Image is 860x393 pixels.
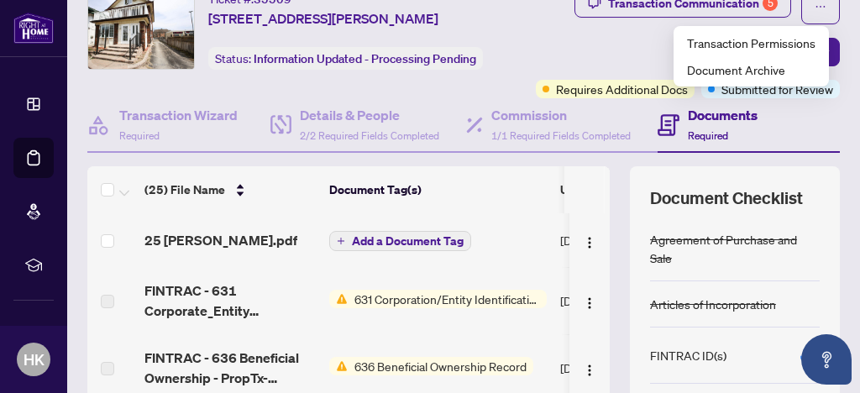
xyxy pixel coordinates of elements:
[119,105,238,125] h4: Transaction Wizard
[300,129,439,142] span: 2/2 Required Fields Completed
[138,166,322,213] th: (25) File Name
[560,181,627,199] span: Upload Date
[144,348,316,388] span: FINTRAC - 636 Beneficial Ownership - PropTx-OREA_[DATE] 23_07_34.pdf
[329,230,471,252] button: Add a Document Tag
[687,60,815,79] span: Document Archive
[576,354,603,381] button: Logo
[688,129,728,142] span: Required
[583,296,596,310] img: Logo
[687,34,815,52] span: Transaction Permissions
[300,105,439,125] h4: Details & People
[144,280,316,321] span: FINTRAC - 631 Corporate_Entity Identification Mandatory B - PropTx-OREA_[DATE] 23_07_25.pdf
[721,80,833,98] span: Submitted for Review
[650,346,726,364] div: FINTRAC ID(s)
[144,230,297,250] span: 25 [PERSON_NAME].pdf
[491,129,631,142] span: 1/1 Required Fields Completed
[144,181,225,199] span: (25) File Name
[650,186,803,210] span: Document Checklist
[583,364,596,377] img: Logo
[329,290,547,308] button: Status Icon631 Corporation/Entity Identification InformationRecord
[254,51,476,66] span: Information Updated - Processing Pending
[688,105,758,125] h4: Documents
[576,287,603,314] button: Logo
[491,105,631,125] h4: Commission
[553,267,668,334] td: [DATE]
[119,129,160,142] span: Required
[553,213,668,267] td: [DATE]
[553,166,668,213] th: Upload Date
[24,348,45,371] span: HK
[583,236,596,249] img: Logo
[348,290,547,308] span: 631 Corporation/Entity Identification InformationRecord
[322,166,553,213] th: Document Tag(s)
[352,235,464,247] span: Add a Document Tag
[650,295,776,313] div: Articles of Incorporation
[556,80,688,98] span: Requires Additional Docs
[815,1,826,13] span: ellipsis
[13,13,54,44] img: logo
[576,227,603,254] button: Logo
[208,47,483,70] div: Status:
[650,230,820,267] div: Agreement of Purchase and Sale
[348,357,533,375] span: 636 Beneficial Ownership Record
[329,290,348,308] img: Status Icon
[329,231,471,251] button: Add a Document Tag
[801,334,852,385] button: Open asap
[208,8,438,29] span: [STREET_ADDRESS][PERSON_NAME]
[337,237,345,245] span: plus
[329,357,533,375] button: Status Icon636 Beneficial Ownership Record
[329,357,348,375] img: Status Icon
